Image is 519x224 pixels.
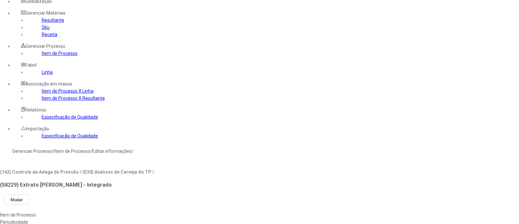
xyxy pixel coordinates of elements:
nz-breadcrumb-separator: / [90,149,92,154]
nz-breadcrumb-separator: / [52,149,54,154]
span: Gerenciar Materiais [25,10,65,16]
a: Gerenciar Processo [12,149,52,154]
span: Relatórios [25,107,46,112]
a: Item de Processo X Linha [42,88,94,94]
a: Item de Processo [54,149,90,154]
a: Item de Processo X Resultante [42,96,105,101]
span: Mudar [10,197,23,202]
span: Fabril [25,62,36,68]
nz-breadcrumb-separator: / [132,149,134,154]
span: Gerenciar Processo [25,44,65,49]
button: Mudar [4,194,29,205]
a: Item de Processo [42,51,78,56]
a: Resultante [42,18,64,23]
span: Associação em massa [25,81,72,86]
a: Receita [42,32,57,37]
a: Linha [42,70,53,75]
span: Importação [25,126,49,131]
a: Sku [42,25,50,30]
a: Especificação de Qualidade [42,133,98,138]
a: Editar informações [92,149,132,154]
a: Especificação de Qualidade [42,114,98,120]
